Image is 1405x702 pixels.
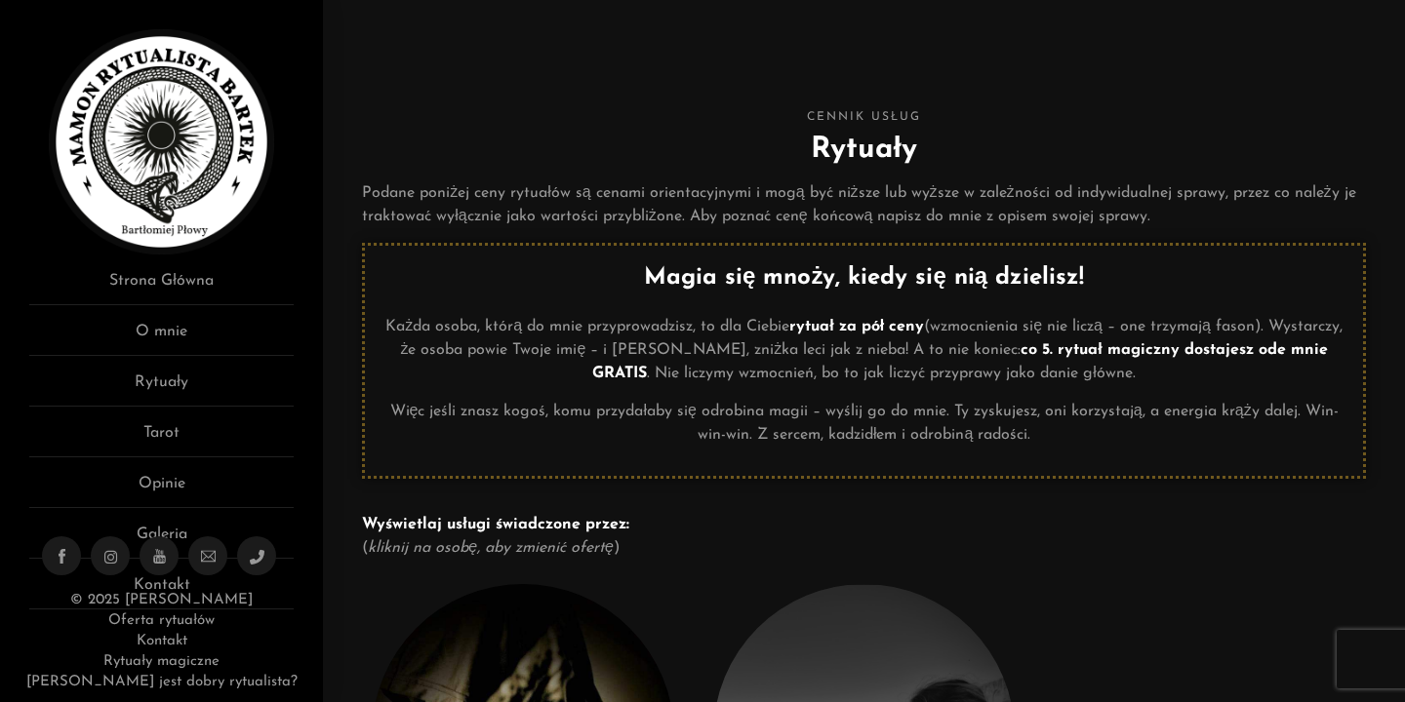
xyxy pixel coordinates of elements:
[362,513,1366,560] p: ( )
[368,540,614,556] em: kliknij na osobę, aby zmienić ofertę
[49,29,274,254] img: Rytualista Bartek
[362,181,1366,228] p: Podane poniżej ceny rytuałów są cenami orientacyjnymi i mogą być niższe lub wyższe w zależności o...
[29,370,294,407] a: Rytuały
[380,315,1348,385] p: Każda osoba, którą do mnie przyprowadzisz, to dla Ciebie (wzmocnienia się nie liczą – one trzymaj...
[362,128,1366,172] h2: Rytuały
[362,517,628,532] strong: Wyświetlaj usługi świadczone przez:
[644,266,1084,290] strong: Magia się mnoży, kiedy się nią dzielisz!
[380,400,1348,447] p: Więc jeśli znasz kogoś, komu przydałaby się odrobina magii – wyślij go do mnie. Ty zyskujesz, oni...
[29,472,294,508] a: Opinie
[29,320,294,356] a: O mnie
[29,269,294,305] a: Strona Główna
[137,634,187,648] a: Kontakt
[29,523,294,559] a: Galeria
[789,319,924,334] strong: rytuał za pół ceny
[103,654,219,669] a: Rytuały magiczne
[26,675,298,689] a: [PERSON_NAME] jest dobry rytualista?
[362,107,1366,128] span: Cennik usług
[108,613,214,628] a: Oferta rytuałów
[592,342,1327,381] strong: co 5. rytuał magiczny dostajesz ode mnie GRATIS
[29,421,294,457] a: Tarot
